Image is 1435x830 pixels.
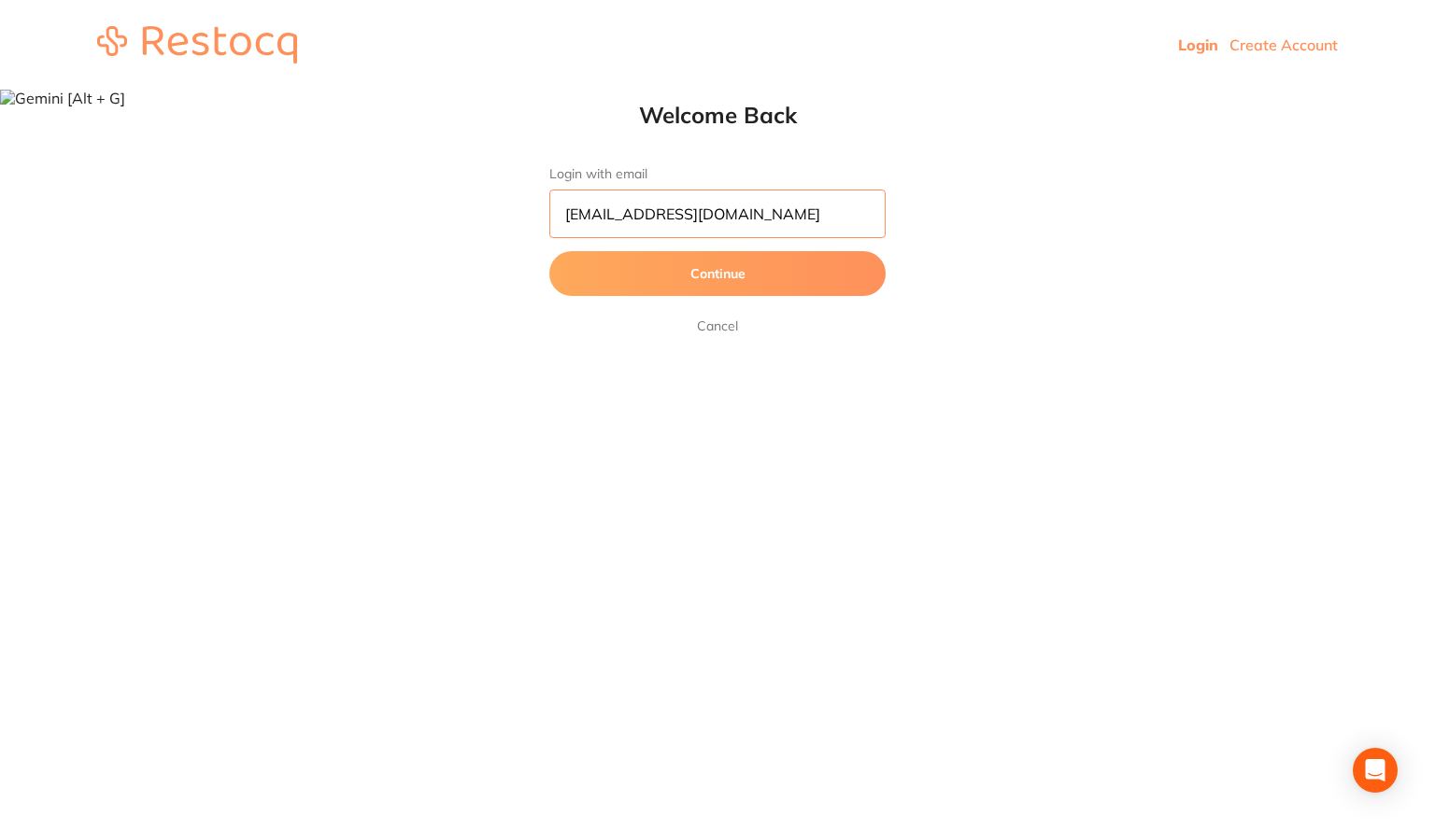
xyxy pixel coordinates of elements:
[549,251,886,296] button: Continue
[97,26,297,63] img: restocq_logo.svg
[549,166,886,182] label: Login with email
[1229,35,1338,54] a: Create Account
[693,315,742,337] a: Cancel
[1178,35,1218,54] a: Login
[1353,748,1398,793] div: Open Intercom Messenger
[512,101,923,129] h1: Welcome Back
